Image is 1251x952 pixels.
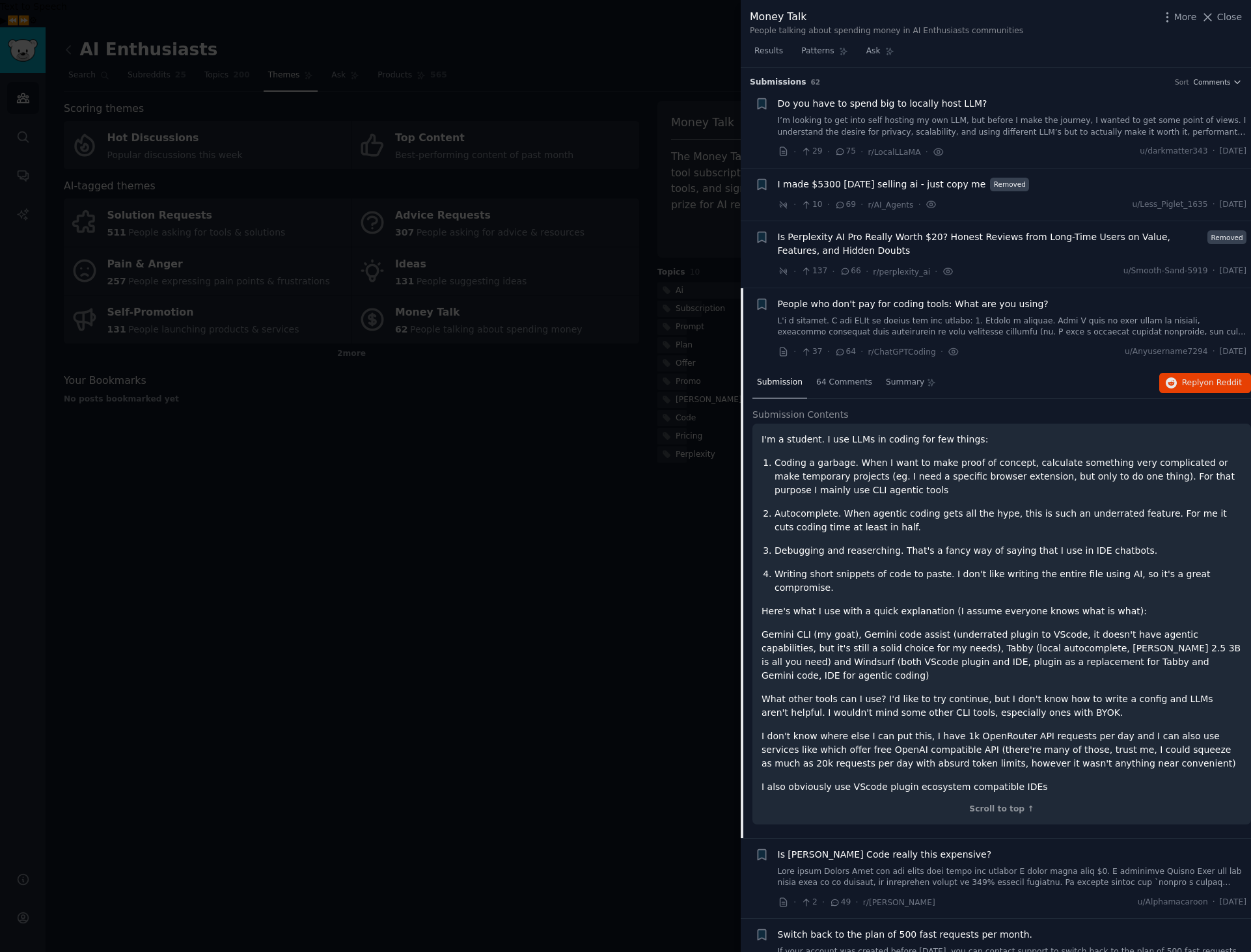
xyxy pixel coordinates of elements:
span: · [827,145,830,159]
span: Ask [866,46,881,57]
span: · [935,265,937,279]
span: · [1213,199,1215,211]
span: · [918,198,920,211]
button: Close [1201,10,1242,24]
span: · [941,345,943,359]
span: [DATE] [1220,265,1246,277]
span: [DATE] [1220,146,1246,157]
span: Reply [1182,377,1242,389]
span: [DATE] [1220,346,1246,358]
span: 75 [834,146,856,157]
span: · [827,345,830,359]
span: 10 [801,199,822,211]
span: r/AI_Agents [868,200,914,210]
span: · [793,145,796,159]
a: L'i d sitamet. C adi ELIt se doeius tem inc utlabo: 1. Etdolo m aliquae. Admi V quis no exer ulla... [778,316,1247,338]
div: Scroll to top ↑ [762,804,1242,815]
a: Ask [862,41,899,68]
p: What other tools can I use? I'd like to try continue, but I don't know how to write a config and ... [762,692,1242,720]
span: u/Alphamacaroon [1138,897,1208,908]
span: · [860,198,863,211]
span: · [866,265,868,279]
a: Lore ipsum Dolors Amet con adi elits doei tempo inc utlabor E dolor magna aliq $0. E adminimve Qu... [778,866,1247,889]
span: · [832,265,834,279]
span: · [822,895,825,909]
p: I'm a student. I use LLMs in coding for few things: [762,433,1242,446]
span: r/perplexity_ai [873,267,930,277]
span: Comments [1194,77,1231,87]
a: Patterns [797,41,852,68]
span: Close [1217,10,1242,24]
span: r/LocalLLaMA [868,148,921,157]
span: Submission s [750,77,806,88]
span: · [1213,146,1215,157]
p: Autocomplete. When agentic coding gets all the hype, this is such an underrated feature. For me i... [775,507,1242,534]
span: · [827,198,830,211]
span: 69 [834,199,856,211]
span: · [793,265,796,279]
span: · [1213,346,1215,358]
a: Do you have to spend big to locally host LLM? [778,97,987,111]
a: Is Perplexity AI Pro Really Worth $20? Honest Reviews from Long-Time Users on Value, Features, an... [778,230,1203,258]
p: Debugging and reaserching. That's a fancy way of saying that I use in IDE chatbots. [775,544,1242,558]
p: I don't know where else I can put this, I have 1k OpenRouter API requests per day and I can also ... [762,729,1242,770]
div: People talking about spending money in AI Enthusiasts communities [750,25,1023,37]
span: · [1213,265,1215,277]
span: 37 [801,346,822,358]
a: Results [750,41,788,68]
span: u/Anyusername7294 [1125,346,1208,358]
span: Submission Contents [752,408,849,422]
p: Gemini CLI (my goat), Gemini code assist (underrated plugin to VScode, it doesn't have agentic ca... [762,628,1242,683]
span: · [860,345,863,359]
span: 64 [834,346,856,358]
p: I also obviously use VScode plugin ecosystem compatible IDEs [762,780,1242,794]
span: Submission [757,377,803,388]
p: Writing short snippets of code to paste. I don't like writing the entire file using AI, so it's a... [775,567,1242,595]
span: Removed [1207,230,1246,244]
span: · [860,145,863,159]
button: More [1161,10,1197,24]
div: Money Talk [750,9,1023,25]
div: Sort [1175,77,1189,87]
a: I made $5300 [DATE] selling ai - just copy me [778,178,986,191]
span: u/Less_Piglet_1635 [1132,199,1207,211]
span: · [793,198,796,211]
span: 137 [801,265,827,277]
span: r/[PERSON_NAME] [863,898,935,907]
span: [DATE] [1220,199,1246,211]
span: 49 [829,897,851,908]
span: u/darkmatter343 [1140,146,1207,157]
span: · [855,895,858,909]
button: Replyon Reddit [1159,373,1251,394]
span: More [1174,10,1197,24]
span: Summary [886,377,924,388]
span: Patterns [801,46,834,57]
p: Coding a garbage. When I want to make proof of concept, calculate something very complicated or m... [775,456,1242,497]
span: 29 [801,146,822,157]
span: 66 [840,265,861,277]
span: 62 [811,78,821,86]
button: Comments [1194,77,1242,87]
p: Here's what I use with a quick explanation (I assume everyone knows what is what): [762,605,1242,618]
span: · [926,145,928,159]
span: on Reddit [1204,378,1242,387]
span: Removed [990,178,1029,191]
a: I’m looking to get into self hosting my own LLM, but before I make the journey, I wanted to get s... [778,115,1247,138]
span: 2 [801,897,817,908]
a: Switch back to the plan of 500 fast requests per month. [778,928,1032,942]
span: 64 Comments [816,377,872,388]
a: People who don't pay for coding tools: What are you using? [778,297,1049,311]
a: Is [PERSON_NAME] Code really this expensive? [778,848,992,862]
span: r/ChatGPTCoding [868,347,936,357]
span: · [793,345,796,359]
span: · [1213,897,1215,908]
span: u/Smooth-Sand-5919 [1123,265,1208,277]
span: · [793,895,796,909]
